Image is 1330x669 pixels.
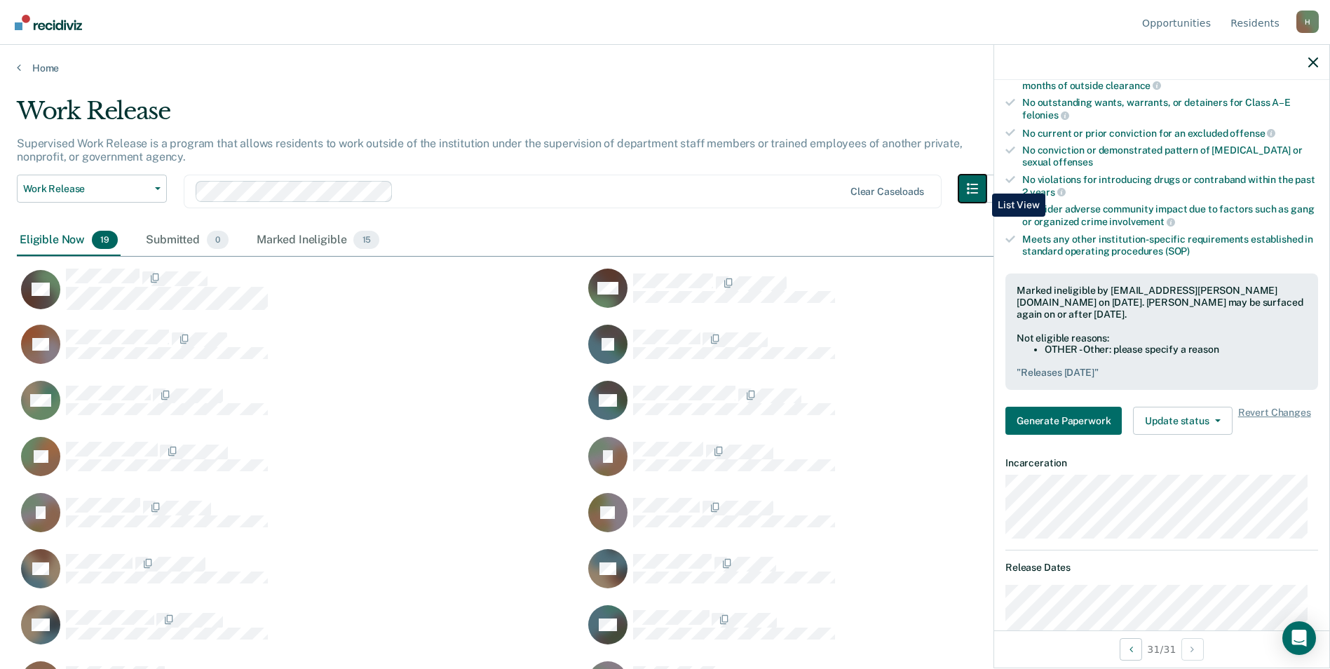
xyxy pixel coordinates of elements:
span: offense [1230,128,1275,139]
button: Update status [1133,407,1232,435]
div: No outstanding wants, warrants, or detainers for Class A–E [1022,97,1318,121]
div: No conviction or demonstrated pattern of [MEDICAL_DATA] or sexual [1022,144,1318,168]
div: CaseloadOpportunityCell-48321 [17,324,584,380]
div: CaseloadOpportunityCell-508059 [17,604,584,661]
p: Supervised Work Release is a program that allows residents to work outside of the institution und... [17,137,963,163]
dt: Release Dates [1005,562,1318,574]
div: Open Intercom Messenger [1282,621,1316,655]
div: CaseloadOpportunityCell-1372225 [17,548,584,604]
span: (SOP) [1165,245,1190,257]
div: Clear caseloads [850,186,924,198]
span: Revert Changes [1238,407,1311,435]
div: CaseloadOpportunityCell-1397940 [17,380,584,436]
div: CaseloadOpportunityCell-1165617 [584,604,1151,661]
div: 31 / 31 [994,630,1329,668]
div: H [1296,11,1319,33]
span: felonies [1022,109,1069,121]
div: Work Release [17,97,1015,137]
li: OTHER - Other: please specify a reason [1045,344,1307,356]
div: CaseloadOpportunityCell-187607 [584,548,1151,604]
span: 19 [92,231,118,249]
dt: Incarceration [1005,457,1318,469]
div: Submitted [143,225,231,256]
div: CaseloadOpportunityCell-1082442 [584,268,1151,324]
span: offenses [1053,156,1093,168]
button: Generate Paperwork [1005,407,1122,435]
img: Recidiviz [15,15,82,30]
div: No current or prior conviction for an excluded [1022,127,1318,140]
a: Home [17,62,1313,74]
span: 0 [207,231,229,249]
div: CaseloadOpportunityCell-1313280 [17,492,584,548]
span: years [1030,187,1066,198]
div: CaseloadOpportunityCell-1084650 [584,492,1151,548]
div: Marked ineligible by [EMAIL_ADDRESS][PERSON_NAME][DOMAIN_NAME] on [DATE]. [PERSON_NAME] may be su... [1017,285,1307,320]
button: Next Opportunity [1181,638,1204,661]
span: clearance [1106,80,1162,91]
button: Previous Opportunity [1120,638,1142,661]
div: CaseloadOpportunityCell-1129571 [584,324,1151,380]
div: Consider adverse community impact due to factors such as gang or organized crime [1022,203,1318,227]
div: Not eligible reasons: [1017,332,1307,344]
span: Work Release [23,183,149,195]
span: 15 [353,231,379,249]
div: Eligible Now [17,225,121,256]
div: Marked Ineligible [254,225,382,256]
div: CaseloadOpportunityCell-1185076 [584,436,1151,492]
button: Profile dropdown button [1296,11,1319,33]
pre: " Releases [DATE] " [1017,367,1307,379]
div: CaseloadOpportunityCell-365079 [17,268,584,324]
div: CaseloadOpportunityCell-1010788 [17,436,584,492]
span: involvement [1109,216,1174,227]
div: Meets any other institution-specific requirements established in standard operating procedures [1022,234,1318,257]
div: CaseloadOpportunityCell-180495 [584,380,1151,436]
div: No violations for introducing drugs or contraband within the past 2 [1022,174,1318,198]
